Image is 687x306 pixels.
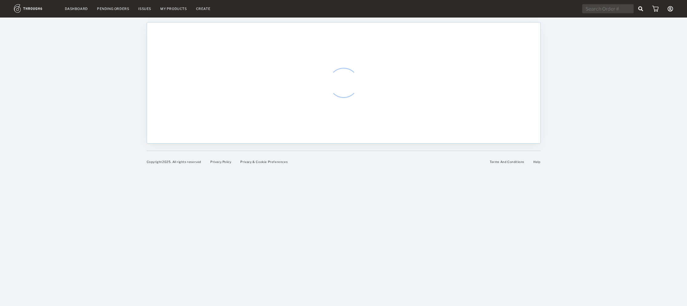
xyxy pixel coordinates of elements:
span: Copyright 2025 . All rights reserved [147,160,201,164]
a: Pending Orders [97,7,129,11]
img: logo.1c10ca64.svg [14,4,56,13]
a: Help [533,160,540,164]
img: icon_cart.dab5cea1.svg [652,6,659,12]
a: Privacy & Cookie Preferences [240,160,288,164]
input: Search Order # [582,4,634,13]
a: Create [196,7,211,11]
a: Dashboard [65,7,88,11]
a: Privacy Policy [210,160,231,164]
a: Issues [138,7,151,11]
a: Terms And Conditions [490,160,524,164]
a: My Products [160,7,187,11]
